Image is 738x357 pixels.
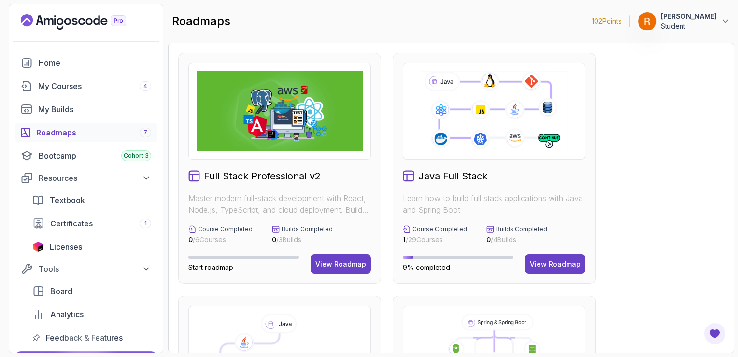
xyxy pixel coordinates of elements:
[38,80,151,92] div: My Courses
[678,297,738,342] iframe: chat widget
[38,104,151,115] div: My Builds
[124,152,149,160] span: Cohort 3
[638,12,656,30] img: user profile image
[143,82,147,90] span: 4
[50,241,82,253] span: Licenses
[50,218,93,229] span: Certificates
[403,236,406,244] span: 1
[592,16,622,26] p: 102 Points
[530,259,581,269] div: View Roadmap
[403,263,450,271] span: 9% completed
[27,328,157,347] a: feedback
[27,214,157,233] a: certificates
[412,225,467,233] p: Course Completed
[27,305,157,324] a: analytics
[315,259,366,269] div: View Roadmap
[27,282,157,301] a: board
[198,225,253,233] p: Course Completed
[188,193,371,216] p: Master modern full-stack development with React, Node.js, TypeScript, and cloud deployment. Build...
[15,169,157,187] button: Resources
[525,254,585,274] button: View Roadmap
[143,129,147,136] span: 7
[36,127,151,138] div: Roadmaps
[638,12,730,31] button: user profile image[PERSON_NAME]Student
[15,146,157,165] a: bootcamp
[50,194,85,206] span: Textbook
[15,123,157,142] a: roadmaps
[15,100,157,119] a: builds
[39,172,151,184] div: Resources
[50,285,72,297] span: Board
[496,225,547,233] p: Builds Completed
[418,169,487,183] h2: Java Full Stack
[15,76,157,96] a: courses
[661,12,717,21] p: [PERSON_NAME]
[272,236,276,244] span: 0
[39,57,151,69] div: Home
[27,191,157,210] a: textbook
[661,21,717,31] p: Student
[144,220,147,227] span: 1
[486,235,547,245] p: / 4 Builds
[282,225,333,233] p: Builds Completed
[32,242,44,252] img: jetbrains icon
[311,254,371,274] button: View Roadmap
[172,14,230,29] h2: roadmaps
[27,237,157,256] a: licenses
[15,260,157,278] button: Tools
[21,14,148,30] a: Landing page
[204,169,321,183] h2: Full Stack Professional v2
[486,236,491,244] span: 0
[188,263,233,271] span: Start roadmap
[39,263,151,275] div: Tools
[46,332,123,343] span: Feedback & Features
[39,150,151,162] div: Bootcamp
[272,235,333,245] p: / 3 Builds
[197,71,363,151] img: Full Stack Professional v2
[15,53,157,73] a: home
[188,235,253,245] p: / 6 Courses
[50,309,84,320] span: Analytics
[188,236,193,244] span: 0
[403,235,467,245] p: / 29 Courses
[403,193,585,216] p: Learn how to build full stack applications with Java and Spring Boot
